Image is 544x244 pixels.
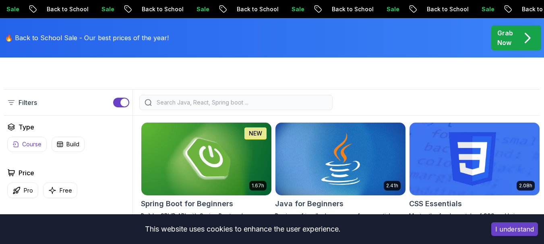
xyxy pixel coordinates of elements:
[228,5,283,13] p: Back to School
[133,5,188,13] p: Back to School
[283,5,308,13] p: Sale
[66,140,79,148] p: Build
[409,198,462,209] h2: CSS Essentials
[275,198,343,209] h2: Java for Beginners
[418,5,473,13] p: Back to School
[249,129,262,137] p: NEW
[275,122,406,228] a: Java for Beginners card2.41hJava for BeginnersBeginner-friendly Java course for essential program...
[60,187,72,195] p: Free
[275,123,405,195] img: Java for Beginners card
[409,122,540,228] a: CSS Essentials card2.08hCSS EssentialsMaster the fundamentals of CSS and bring your websites to l...
[323,5,378,13] p: Back to School
[141,212,272,236] p: Build a CRUD API with Spring Boot and PostgreSQL database using Spring Data JPA and Spring AI
[188,5,213,13] p: Sale
[497,28,513,47] p: Grab Now
[252,182,264,189] p: 1.67h
[43,182,77,198] button: Free
[93,5,118,13] p: Sale
[473,5,498,13] p: Sale
[275,212,406,228] p: Beginner-friendly Java course for essential programming skills and application development
[38,5,93,13] p: Back to School
[7,182,38,198] button: Pro
[24,187,33,195] p: Pro
[491,222,538,236] button: Accept cookies
[19,98,37,107] p: Filters
[7,137,47,152] button: Course
[409,212,540,228] p: Master the fundamentals of CSS and bring your websites to life with style and structure.
[141,122,272,236] a: Spring Boot for Beginners card1.67hNEWSpring Boot for BeginnersBuild a CRUD API with Spring Boot ...
[386,182,398,189] p: 2.41h
[141,123,271,195] img: Spring Boot for Beginners card
[155,98,327,107] input: Search Java, React, Spring boot ...
[519,182,532,189] p: 2.08h
[19,122,34,132] h2: Type
[141,198,233,209] h2: Spring Boot for Beginners
[378,5,403,13] p: Sale
[410,123,540,195] img: CSS Essentials card
[19,168,34,178] h2: Price
[52,137,85,152] button: Build
[5,33,169,43] p: 🔥 Back to School Sale - Our best prices of the year!
[22,140,41,148] p: Course
[6,220,479,238] div: This website uses cookies to enhance the user experience.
